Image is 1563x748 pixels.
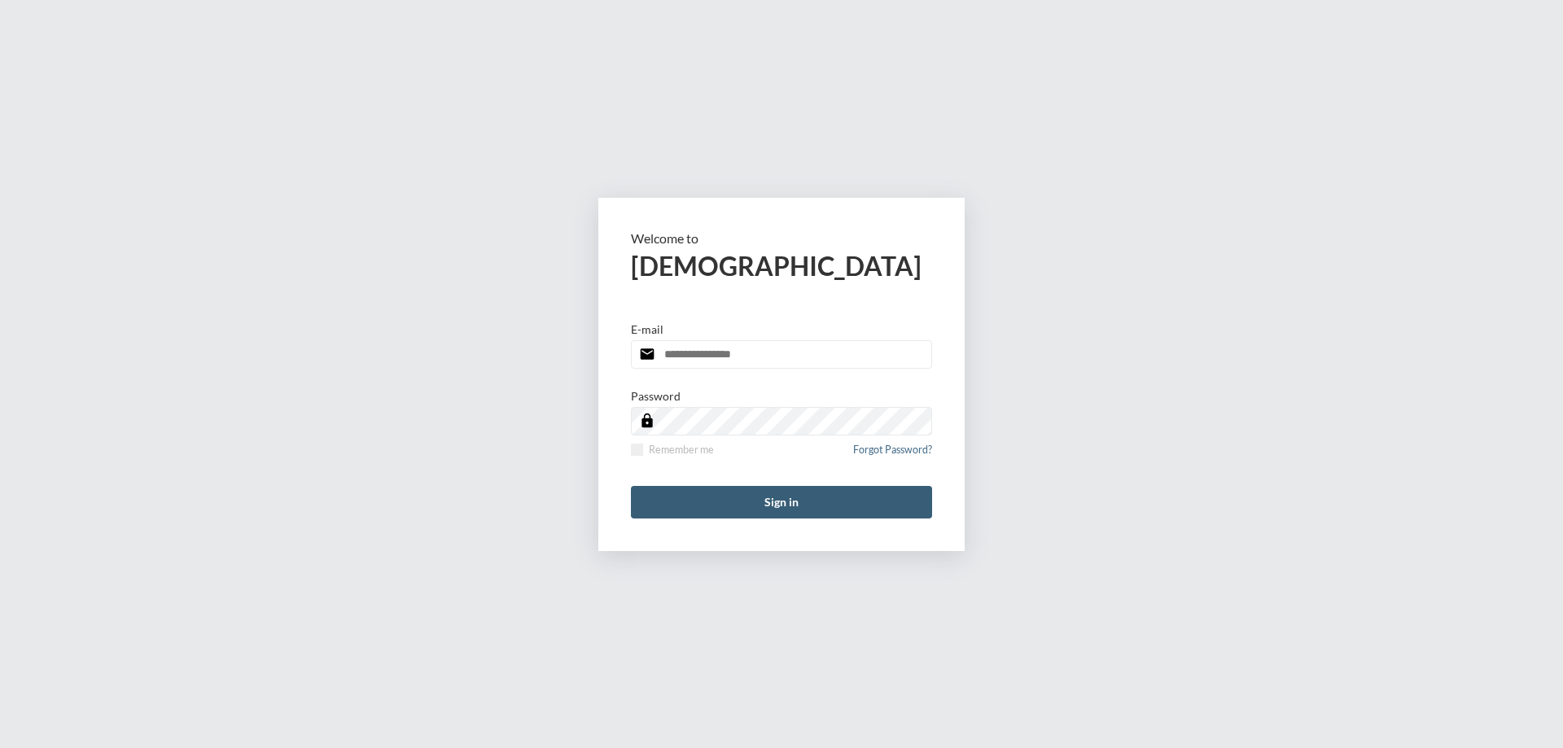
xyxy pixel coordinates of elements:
[631,444,714,456] label: Remember me
[631,486,932,518] button: Sign in
[853,444,932,466] a: Forgot Password?
[631,250,932,282] h2: [DEMOGRAPHIC_DATA]
[631,230,932,246] p: Welcome to
[631,322,663,336] p: E-mail
[631,389,681,403] p: Password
